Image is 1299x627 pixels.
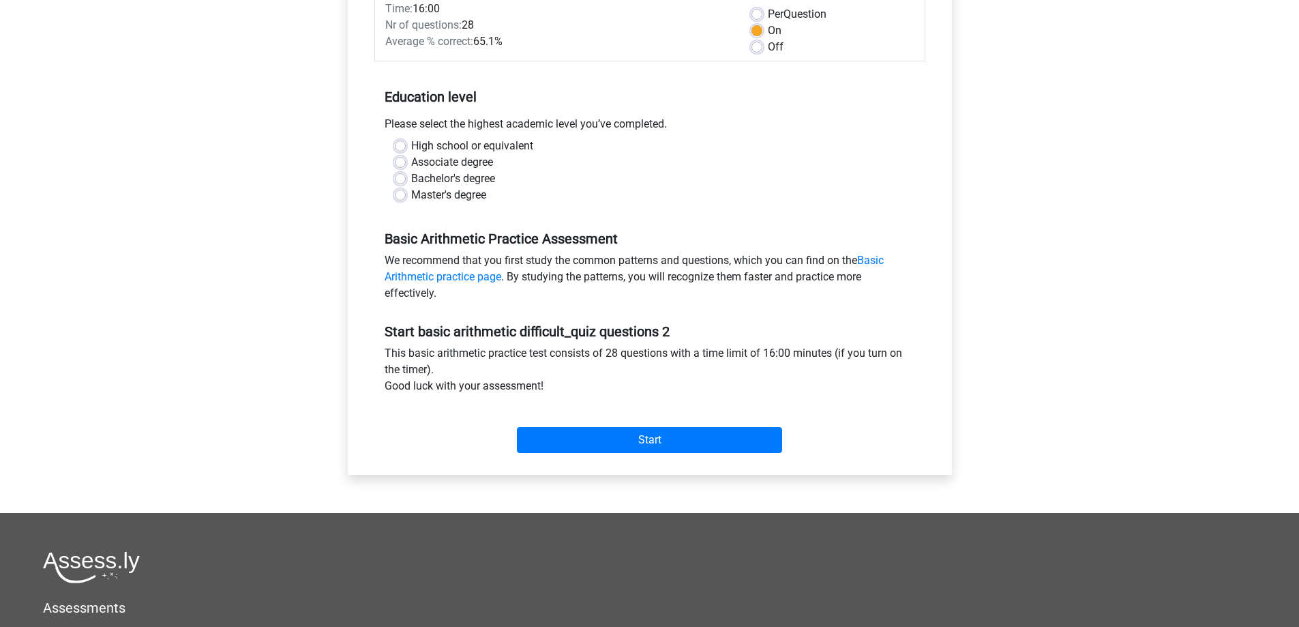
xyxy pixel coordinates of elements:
[374,252,925,307] div: We recommend that you first study the common patterns and questions, which you can find on the . ...
[411,171,495,187] label: Bachelor's degree
[385,83,915,111] h5: Education level
[385,231,915,247] h5: Basic Arithmetic Practice Assessment
[43,551,140,583] img: Assessly logo
[768,6,826,23] label: Question
[385,35,473,48] span: Average % correct:
[768,39,783,55] label: Off
[517,427,782,453] input: Start
[411,187,486,203] label: Master's degree
[411,138,533,154] label: High school or equivalent
[43,600,1256,616] h5: Assessments
[385,2,413,15] span: Time:
[375,33,741,50] div: 65.1%
[768,23,781,39] label: On
[385,18,462,31] span: Nr of questions:
[768,8,783,20] span: Per
[375,1,741,17] div: 16:00
[374,345,925,400] div: This basic arithmetic practice test consists of 28 questions with a time limit of 16:00 minutes (...
[385,323,915,340] h5: Start basic arithmetic difficult_quiz questions 2
[374,116,925,138] div: Please select the highest academic level you’ve completed.
[375,17,741,33] div: 28
[411,154,493,171] label: Associate degree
